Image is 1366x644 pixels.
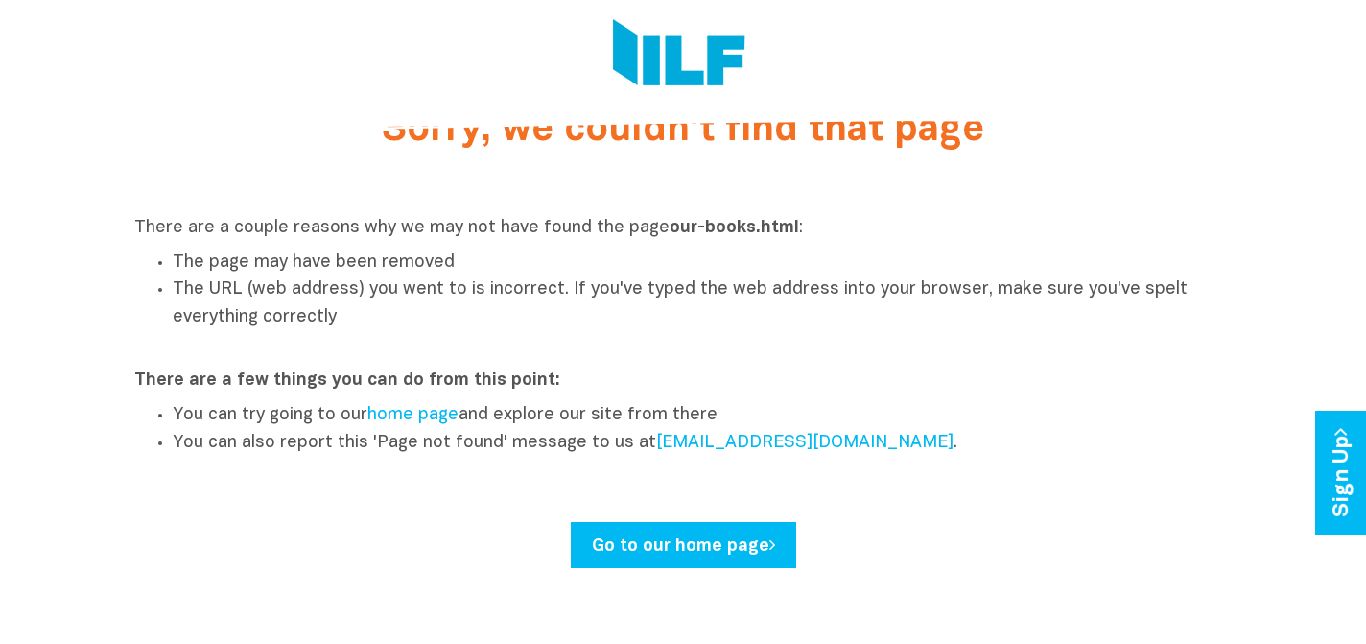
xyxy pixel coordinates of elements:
p: There are a couple reasons why we may not have found the page : [134,217,1232,240]
a: Go to our home page [571,522,796,568]
li: You can try going to our and explore our site from there [173,402,1232,430]
li: The page may have been removed [173,250,1232,277]
img: Logo [613,19,745,91]
li: The URL (web address) you went to is incorrect. If you've typed the web address into your browser... [173,276,1232,332]
strong: There are a few things you can do from this point: [134,372,560,389]
a: home page [367,407,459,423]
strong: our-books.html [670,220,799,236]
li: You can also report this 'Page not found' message to us at . [173,430,1232,458]
a: [EMAIL_ADDRESS][DOMAIN_NAME] [656,435,954,451]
